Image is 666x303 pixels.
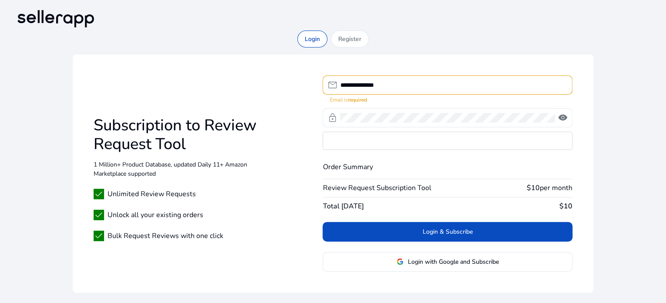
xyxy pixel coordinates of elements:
[94,160,260,178] p: 1 Million+ Product Database, updated Daily 11+ Amazon Marketplace supported
[323,201,363,211] span: Total [DATE]
[323,252,572,272] button: Login with Google and Subscribe
[108,210,203,220] span: Unlock all your existing orders
[327,80,337,90] span: mail
[94,189,104,199] span: check
[305,34,320,44] p: Login
[558,112,568,123] span: visibility
[540,183,572,193] span: per month
[330,95,565,104] mat-error: Email is
[108,189,196,199] span: Unlimited Review Requests
[559,201,572,211] b: $10
[408,257,499,266] span: Login with Google and Subscribe
[338,34,361,44] p: Register
[323,183,431,193] span: Review Request Subscription Tool
[323,163,572,171] h4: Order Summary
[327,112,337,123] span: lock
[423,227,473,236] span: Login & Subscribe
[108,231,223,241] span: Bulk Request Reviews with one click
[14,7,98,31] img: sellerapp-logo
[323,222,572,242] button: Login & Subscribe
[347,96,367,103] strong: required
[94,231,104,241] span: check
[323,132,572,150] iframe: Secure card payment input frame
[94,210,104,220] span: check
[94,116,260,153] h1: Subscription to Review Request Tool
[527,183,540,193] b: $10
[397,258,404,265] img: google-logo.svg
